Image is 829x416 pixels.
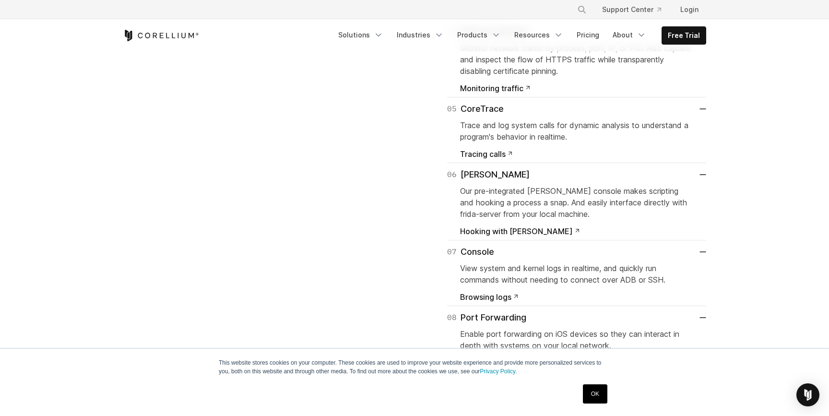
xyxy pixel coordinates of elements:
[123,30,199,41] a: Corellium Home
[662,27,706,44] a: Free Trial
[796,383,819,406] div: Open Intercom Messenger
[460,293,518,301] a: Browsing logs
[447,168,706,181] a: 06[PERSON_NAME]
[451,26,507,44] a: Products
[447,311,706,324] a: 08Port Forwarding
[447,168,530,181] div: [PERSON_NAME]
[460,43,690,76] span: Monitor network traffic by process, port, IP, or PID. Also capture and inspect the flow of HTTPS ...
[460,120,688,142] span: Trace and log system calls for dynamic analysis to understand a program's behavior in realtime.
[219,358,610,376] p: This website stores cookies on your computer. These cookies are used to improve your website expe...
[447,245,494,259] div: Console
[460,263,665,285] span: View system and kernel logs in realtime, and quickly run commands without needing to connect over...
[460,329,679,350] span: Enable port forwarding on iOS devices so they can interact in depth with systems on your local ne...
[447,311,457,324] span: 08
[447,245,457,259] span: 07
[607,26,652,44] a: About
[447,245,706,259] a: 07Console
[673,1,706,18] a: Login
[447,168,457,181] span: 06
[594,1,669,18] a: Support Center
[447,102,504,116] div: CoreTrace
[391,26,450,44] a: Industries
[447,311,526,324] div: Port Forwarding
[583,384,607,404] a: OK
[573,1,591,18] button: Search
[332,26,706,45] div: Navigation Menu
[332,26,389,44] a: Solutions
[566,1,706,18] div: Navigation Menu
[460,150,512,158] a: Tracing calls
[447,102,457,116] span: 05
[571,26,605,44] a: Pricing
[460,84,530,92] a: Monitoring traffic
[509,26,569,44] a: Resources
[480,368,517,375] a: Privacy Policy.
[460,227,579,235] a: Hooking with [PERSON_NAME]
[447,102,706,116] a: 05CoreTrace
[460,186,687,219] span: Our pre-integrated [PERSON_NAME] console makes scripting and hooking a process a snap. And easily...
